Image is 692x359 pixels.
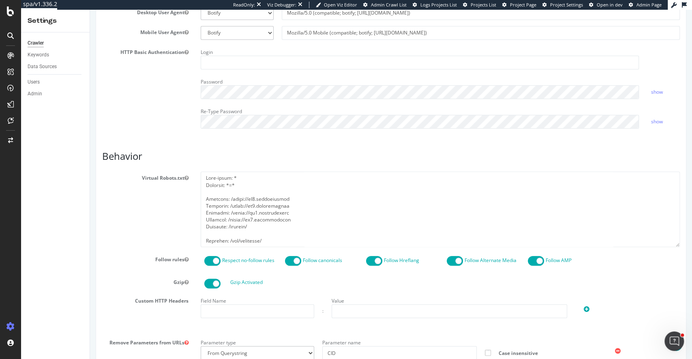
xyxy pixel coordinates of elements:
label: Gzip Activated [140,269,173,276]
a: show [561,79,573,86]
label: HTTP Basic Authentication [6,36,105,46]
div: Settings [28,16,83,26]
div: : [232,298,234,305]
h3: Behavior [12,141,590,152]
a: Project Page [502,2,536,8]
a: Admin [28,90,84,98]
a: Admin Crawl List [363,2,407,8]
label: Re-Type Password [111,95,152,105]
label: Respect no-follow rules [132,247,184,254]
a: Admin Page [629,2,662,8]
button: Follow rules [94,246,99,253]
div: Admin [28,90,42,98]
button: HTTP Basic Authentication [94,39,99,46]
label: Follow rules [6,243,105,253]
span: Project Page [510,2,536,8]
div: Crawler [28,39,44,47]
div: Users [28,78,40,86]
textarea: To enrich screen reader interactions, please activate Accessibility in Grammarly extension settings [111,162,590,237]
label: Parameter type [111,327,146,336]
button: Gzip [94,269,99,276]
div: Keywords [28,51,49,59]
label: Follow canonicals [213,247,252,254]
a: show [561,108,573,115]
span: Admin Crawl List [371,2,407,8]
a: Data Sources [28,62,84,71]
span: Open in dev [597,2,623,8]
span: Projects List [471,2,496,8]
a: Users [28,78,84,86]
iframe: Intercom live chat [664,331,684,351]
a: Project Settings [542,2,583,8]
button: Virtual Robots.txt [94,165,99,172]
iframe: To enrich screen reader interactions, please activate Accessibility in Grammarly extension settings [90,10,692,359]
span: Case insensitive [403,340,508,347]
label: Follow Alternate Media [375,247,426,254]
span: Admin Page [636,2,662,8]
div: Data Sources [28,62,57,71]
a: Logs Projects List [413,2,457,8]
label: Remove Parameters from URLs [6,327,105,336]
label: Login [111,36,123,46]
a: Open in dev [589,2,623,8]
label: Field Name [111,285,136,295]
label: Value [242,285,254,295]
a: Crawler [28,39,84,47]
label: Password [111,66,133,75]
label: Mobile User Agent [6,16,105,26]
a: Projects List [463,2,496,8]
a: Keywords [28,51,84,59]
a: Open Viz Editor [316,2,357,8]
label: Follow AMP [456,247,482,254]
div: Viz Debugger: [267,2,296,8]
div: ReadOnly: [233,2,255,8]
label: Gzip [6,266,105,276]
span: Project Settings [550,2,583,8]
label: Virtual Robots.txt [6,162,105,172]
label: Parameter name [232,327,271,336]
label: Custom HTTP Headers [6,285,105,295]
button: Mobile User Agent [94,19,99,26]
span: Logs Projects List [420,2,457,8]
label: Follow Hreflang [294,247,329,254]
span: Open Viz Editor [324,2,357,8]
